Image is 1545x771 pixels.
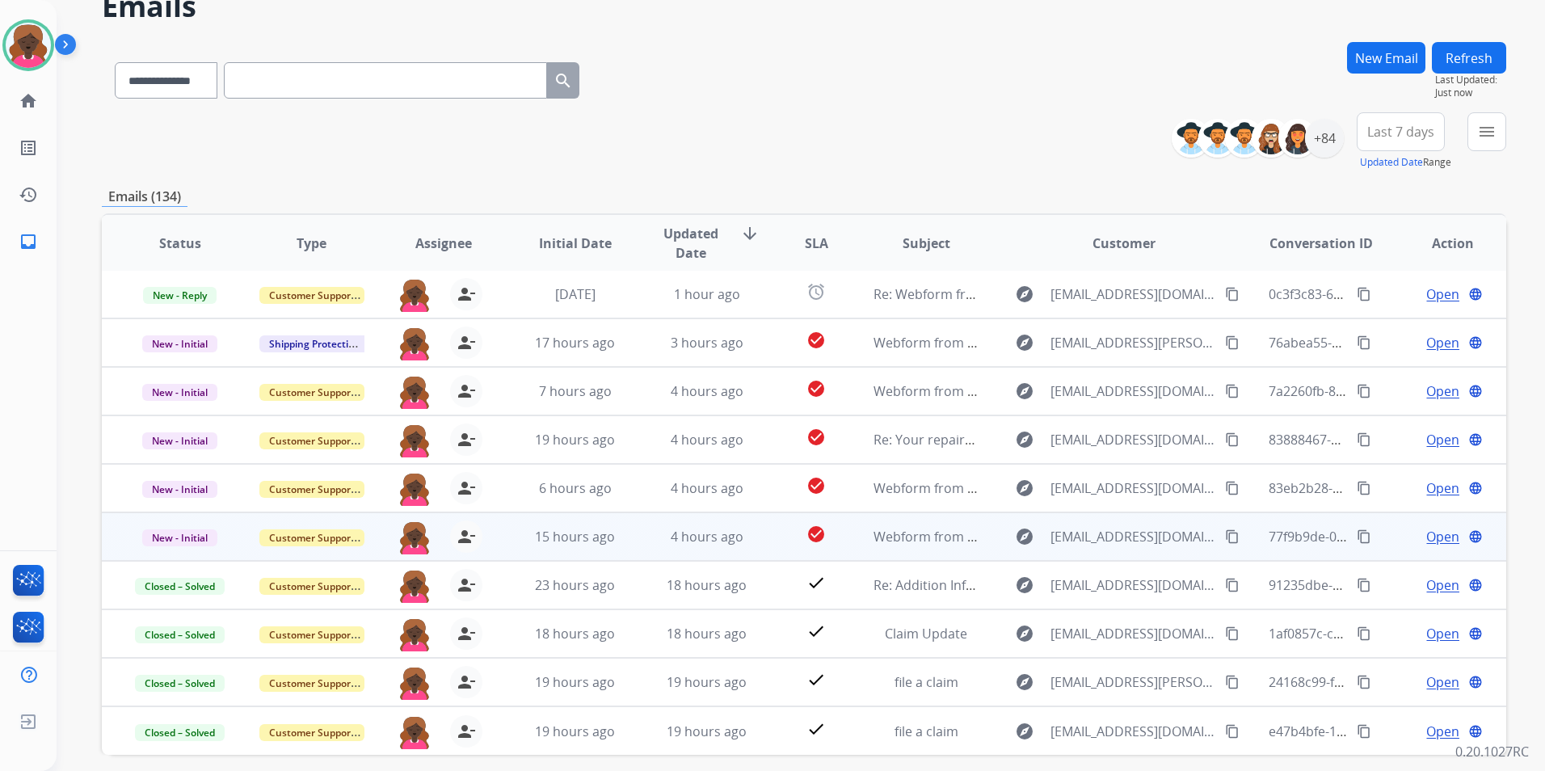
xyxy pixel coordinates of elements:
[535,625,615,642] span: 18 hours ago
[135,578,225,595] span: Closed – Solved
[1435,86,1506,99] span: Just now
[1477,122,1497,141] mat-icon: menu
[1225,626,1240,641] mat-icon: content_copy
[1269,234,1373,253] span: Conversation ID
[1367,128,1434,135] span: Last 7 days
[895,673,958,691] span: file a claim
[806,476,826,495] mat-icon: check_circle
[398,617,431,651] img: agent-avatar
[1269,285,1503,303] span: 0c3f3c83-6169-4d84-bf6c-cf48230f80a1
[19,138,38,158] mat-icon: list_alt
[1269,625,1513,642] span: 1af0857c-c7b3-414d-a6e8-05ced8546ace
[457,624,476,643] mat-icon: person_remove
[398,375,431,409] img: agent-avatar
[1305,119,1344,158] div: +84
[874,285,1261,303] span: Re: Webform from [EMAIL_ADDRESS][DOMAIN_NAME] on [DATE]
[1225,384,1240,398] mat-icon: content_copy
[1426,722,1459,741] span: Open
[297,234,326,253] span: Type
[655,224,727,263] span: Updated Date
[259,287,364,304] span: Customer Support
[142,432,217,449] span: New - Initial
[259,724,364,741] span: Customer Support
[398,569,431,603] img: agent-avatar
[1050,430,1216,449] span: [EMAIL_ADDRESS][DOMAIN_NAME]
[1050,284,1216,304] span: [EMAIL_ADDRESS][DOMAIN_NAME]
[1357,626,1371,641] mat-icon: content_copy
[457,381,476,401] mat-icon: person_remove
[1015,478,1034,498] mat-icon: explore
[806,331,826,350] mat-icon: check_circle
[398,327,431,360] img: agent-avatar
[1426,381,1459,401] span: Open
[806,282,826,301] mat-icon: alarm
[1468,287,1483,301] mat-icon: language
[885,625,967,642] span: Claim Update
[1225,481,1240,495] mat-icon: content_copy
[1357,481,1371,495] mat-icon: content_copy
[135,675,225,692] span: Closed – Solved
[1426,284,1459,304] span: Open
[671,334,743,352] span: 3 hours ago
[1468,432,1483,447] mat-icon: language
[1092,234,1156,253] span: Customer
[1357,287,1371,301] mat-icon: content_copy
[1050,672,1216,692] span: [EMAIL_ADDRESS][PERSON_NAME][DOMAIN_NAME]
[398,278,431,312] img: agent-avatar
[1225,335,1240,350] mat-icon: content_copy
[1468,335,1483,350] mat-icon: language
[1468,481,1483,495] mat-icon: language
[1357,578,1371,592] mat-icon: content_copy
[874,382,1240,400] span: Webform from [EMAIL_ADDRESS][DOMAIN_NAME] on [DATE]
[806,670,826,689] mat-icon: check
[19,232,38,251] mat-icon: inbox
[671,528,743,546] span: 4 hours ago
[1468,724,1483,739] mat-icon: language
[457,527,476,546] mat-icon: person_remove
[398,666,431,700] img: agent-avatar
[457,722,476,741] mat-icon: person_remove
[1357,112,1445,151] button: Last 7 days
[806,573,826,592] mat-icon: check
[1269,479,1521,497] span: 83eb2b28-41c1-43b4-baa2-0bd599befdb8
[1347,42,1425,74] button: New Email
[135,724,225,741] span: Closed – Solved
[806,379,826,398] mat-icon: check_circle
[1360,156,1423,169] button: Updated Date
[674,285,740,303] span: 1 hour ago
[398,520,431,554] img: agent-avatar
[667,625,747,642] span: 18 hours ago
[398,472,431,506] img: agent-avatar
[259,432,364,449] span: Customer Support
[1015,672,1034,692] mat-icon: explore
[1015,575,1034,595] mat-icon: explore
[457,672,476,692] mat-icon: person_remove
[457,575,476,595] mat-icon: person_remove
[667,673,747,691] span: 19 hours ago
[1426,478,1459,498] span: Open
[1468,384,1483,398] mat-icon: language
[1269,431,1515,449] span: 83888467-13ec-483f-aba3-56c5ae8bba37
[1015,722,1034,741] mat-icon: explore
[1225,287,1240,301] mat-icon: content_copy
[102,187,187,207] p: Emails (134)
[1015,430,1034,449] mat-icon: explore
[457,284,476,304] mat-icon: person_remove
[1225,432,1240,447] mat-icon: content_copy
[1225,578,1240,592] mat-icon: content_copy
[1468,626,1483,641] mat-icon: language
[143,287,217,304] span: New - Reply
[671,431,743,449] span: 4 hours ago
[667,723,747,740] span: 19 hours ago
[539,479,612,497] span: 6 hours ago
[1269,528,1518,546] span: 77f9b9de-0d22-432e-a696-6a13da178475
[1435,74,1506,86] span: Last Updated:
[1269,723,1521,740] span: e47b4bfe-1bb1-4db6-8ec4-be0a2be919da
[1357,432,1371,447] mat-icon: content_copy
[142,384,217,401] span: New - Initial
[1050,722,1216,741] span: [EMAIL_ADDRESS][DOMAIN_NAME]
[1375,215,1506,272] th: Action
[535,431,615,449] span: 19 hours ago
[1015,527,1034,546] mat-icon: explore
[806,525,826,544] mat-icon: check_circle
